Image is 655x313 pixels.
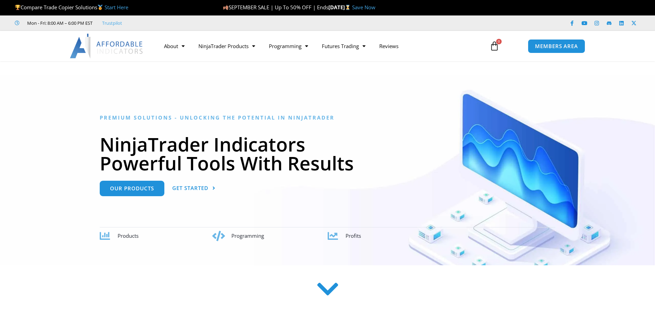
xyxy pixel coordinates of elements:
[15,5,20,10] img: 🏆
[328,4,352,11] strong: [DATE]
[25,19,92,27] span: Mon - Fri: 8:00 AM – 6:00 PM EST
[231,232,264,239] span: Programming
[157,38,192,54] a: About
[346,232,361,239] span: Profits
[528,39,585,53] a: MEMBERS AREA
[372,38,405,54] a: Reviews
[192,38,262,54] a: NinjaTrader Products
[172,186,208,191] span: Get Started
[262,38,315,54] a: Programming
[100,135,555,172] h1: NinjaTrader Indicators Powerful Tools With Results
[157,38,482,54] nav: Menu
[102,19,122,27] a: Trustpilot
[223,4,328,11] span: SEPTEMBER SALE | Up To 50% OFF | Ends
[479,36,510,56] a: 0
[98,5,103,10] img: 🥇
[105,4,128,11] a: Start Here
[15,4,128,11] span: Compare Trade Copier Solutions
[172,181,216,196] a: Get Started
[352,4,375,11] a: Save Now
[118,232,139,239] span: Products
[110,186,154,191] span: Our Products
[535,44,578,49] span: MEMBERS AREA
[345,5,350,10] img: ⌛
[70,34,144,58] img: LogoAI | Affordable Indicators – NinjaTrader
[223,5,228,10] img: 🍂
[496,39,502,44] span: 0
[100,114,555,121] h6: Premium Solutions - Unlocking the Potential in NinjaTrader
[315,38,372,54] a: Futures Trading
[100,181,164,196] a: Our Products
